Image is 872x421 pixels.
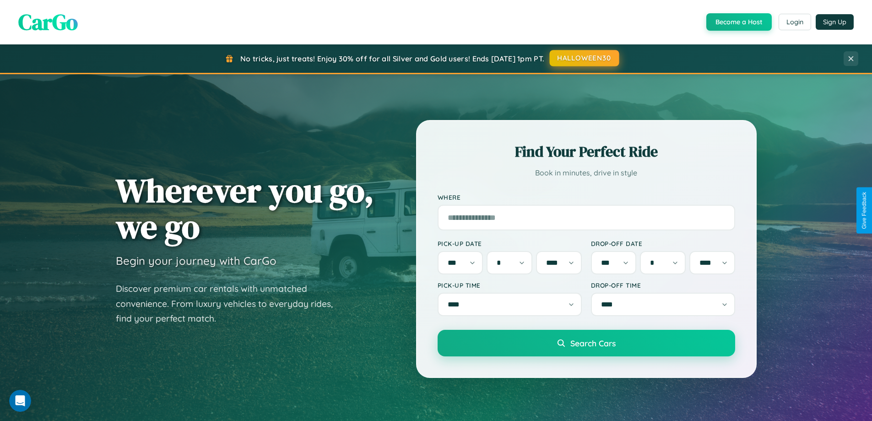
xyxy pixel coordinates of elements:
[116,281,345,326] p: Discover premium car rentals with unmatched convenience. From luxury vehicles to everyday rides, ...
[438,193,735,201] label: Where
[861,192,867,229] div: Give Feedback
[116,172,374,245] h1: Wherever you go, we go
[438,281,582,289] label: Pick-up Time
[570,338,616,348] span: Search Cars
[116,254,276,268] h3: Begin your journey with CarGo
[779,14,811,30] button: Login
[816,14,854,30] button: Sign Up
[18,7,78,37] span: CarGo
[438,142,735,162] h2: Find Your Perfect Ride
[438,240,582,247] label: Pick-up Date
[550,50,619,66] button: HALLOWEEN30
[240,54,544,63] span: No tricks, just treats! Enjoy 30% off for all Silver and Gold users! Ends [DATE] 1pm PT.
[9,390,31,412] iframe: Intercom live chat
[591,281,735,289] label: Drop-off Time
[438,330,735,356] button: Search Cars
[706,13,772,31] button: Become a Host
[591,240,735,247] label: Drop-off Date
[438,166,735,180] p: Book in minutes, drive in style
